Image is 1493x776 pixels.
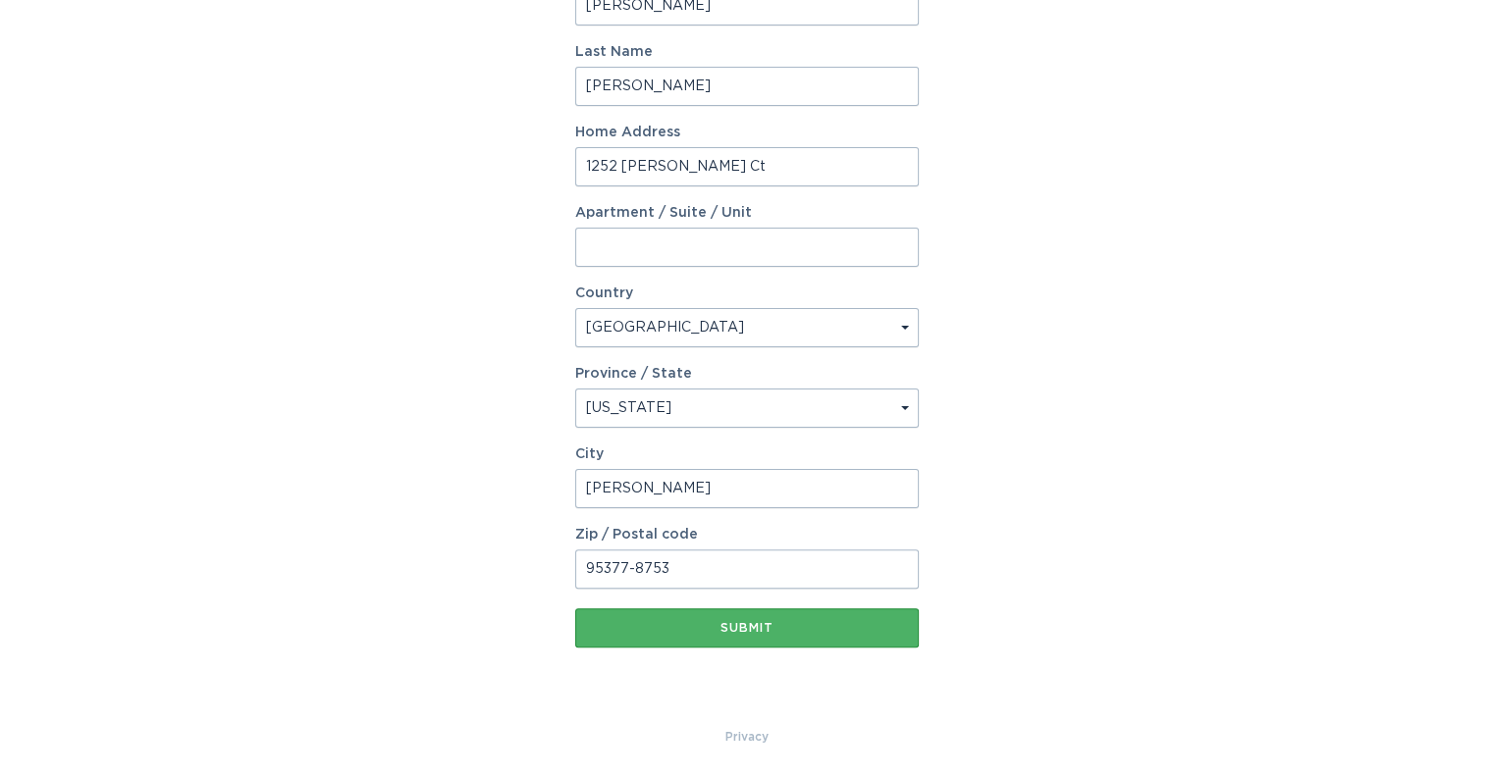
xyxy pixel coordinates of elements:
label: Last Name [575,45,919,59]
button: Submit [575,608,919,647]
label: Province / State [575,367,692,381]
label: Zip / Postal code [575,528,919,542]
label: City [575,447,919,461]
a: Privacy Policy & Terms of Use [725,726,769,748]
label: Apartment / Suite / Unit [575,206,919,220]
label: Home Address [575,126,919,139]
label: Country [575,286,633,300]
div: Submit [585,622,909,634]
